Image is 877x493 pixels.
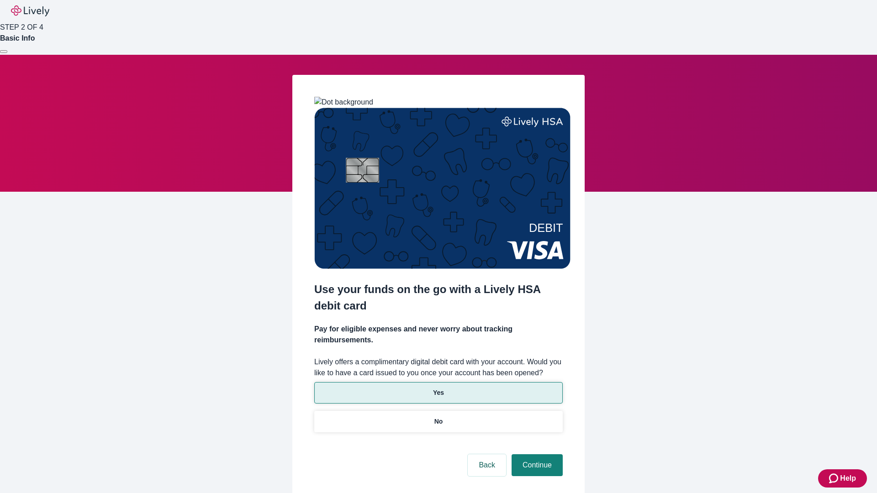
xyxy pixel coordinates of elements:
[468,454,506,476] button: Back
[512,454,563,476] button: Continue
[314,357,563,378] label: Lively offers a complimentary digital debit card with your account. Would you like to have a card...
[818,469,867,488] button: Zendesk support iconHelp
[314,411,563,432] button: No
[314,281,563,314] h2: Use your funds on the go with a Lively HSA debit card
[314,324,563,346] h4: Pay for eligible expenses and never worry about tracking reimbursements.
[433,388,444,398] p: Yes
[840,473,856,484] span: Help
[314,108,571,269] img: Debit card
[829,473,840,484] svg: Zendesk support icon
[314,382,563,404] button: Yes
[11,5,49,16] img: Lively
[314,97,373,108] img: Dot background
[434,417,443,426] p: No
